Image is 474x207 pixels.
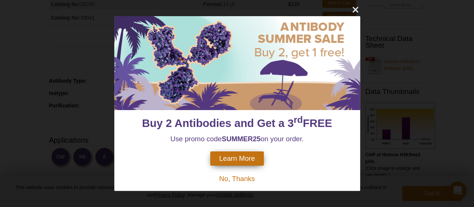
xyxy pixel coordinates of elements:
[219,154,255,163] span: Learn More
[222,135,261,143] strong: SUMMER25
[294,115,303,125] sup: rd
[219,175,255,183] span: No, Thanks
[351,5,360,14] button: close
[170,135,304,143] span: Use promo code on your order.
[142,117,332,129] span: Buy 2 Antibodies and Get a 3 FREE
